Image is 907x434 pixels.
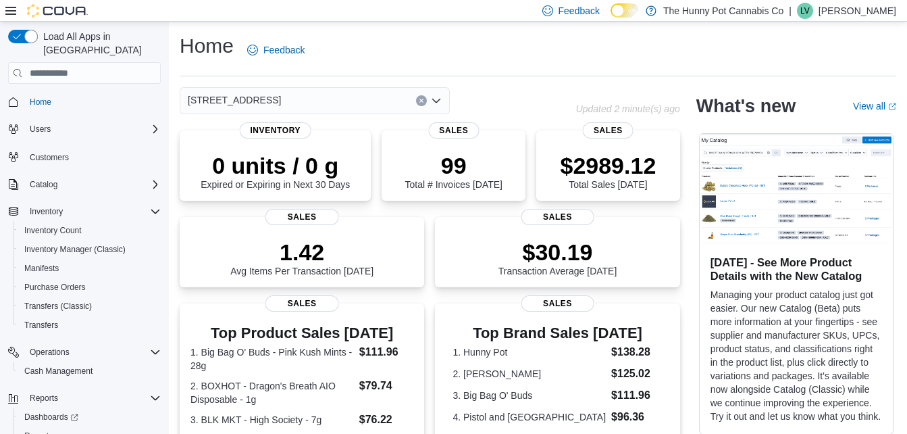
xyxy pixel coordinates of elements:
[38,30,161,57] span: Load All Apps in [GEOGRAPHIC_DATA]
[452,410,606,424] dt: 4. Pistol and [GEOGRAPHIC_DATA]
[576,103,680,114] p: Updated 2 minute(s) ago
[428,122,479,139] span: Sales
[611,344,663,360] dd: $138.28
[498,239,617,276] div: Transaction Average [DATE]
[3,120,166,139] button: Users
[24,94,57,110] a: Home
[3,175,166,194] button: Catalog
[263,43,305,57] span: Feedback
[19,317,63,333] a: Transfers
[19,363,161,379] span: Cash Management
[3,92,166,112] button: Home
[19,279,91,295] a: Purchase Orders
[239,122,311,139] span: Inventory
[201,152,350,179] p: 0 units / 0 g
[14,278,166,297] button: Purchase Orders
[663,3,783,19] p: The Hunny Pot Cannabis Co
[19,298,97,314] a: Transfers (Classic)
[19,409,161,425] span: Dashboards
[24,203,161,220] span: Inventory
[24,225,82,236] span: Inventory Count
[19,222,87,239] a: Inventory Count
[24,301,92,312] span: Transfers (Classic)
[30,206,63,217] span: Inventory
[24,176,63,193] button: Catalog
[30,124,51,135] span: Users
[19,241,161,258] span: Inventory Manager (Classic)
[230,239,373,276] div: Avg Items Per Transaction [DATE]
[560,152,656,179] p: $2989.12
[24,93,161,110] span: Home
[27,4,88,18] img: Cova
[24,244,126,255] span: Inventory Manager (Classic)
[24,176,161,193] span: Catalog
[416,95,427,106] button: Clear input
[359,412,414,428] dd: $76.22
[853,101,896,112] a: View allExternal link
[710,256,882,283] h3: [DATE] - See More Product Details with the New Catalog
[24,320,58,331] span: Transfers
[452,325,662,341] h3: Top Brand Sales [DATE]
[19,241,131,258] a: Inventory Manager (Classic)
[819,3,896,19] p: [PERSON_NAME]
[24,121,56,137] button: Users
[405,152,502,179] p: 99
[800,3,810,19] span: LV
[24,366,93,377] span: Cash Management
[452,367,606,381] dt: 2. [PERSON_NAME]
[521,295,594,312] span: Sales
[611,409,663,425] dd: $96.36
[230,239,373,266] p: 1.42
[24,344,161,360] span: Operations
[559,4,600,18] span: Feedback
[19,317,161,333] span: Transfers
[190,379,354,406] dt: 2. BOXHOT - Dragon's Breath AIO Disposable - 1g
[14,408,166,427] a: Dashboards
[24,390,63,406] button: Reports
[30,97,51,107] span: Home
[19,260,64,276] a: Manifests
[19,279,161,295] span: Purchase Orders
[190,413,354,427] dt: 3. BLK MKT - High Society - 7g
[3,147,166,166] button: Customers
[3,202,166,221] button: Inventory
[24,148,161,165] span: Customers
[452,345,606,359] dt: 1. Hunny Pot
[30,179,57,190] span: Catalog
[14,362,166,381] button: Cash Management
[431,95,442,106] button: Open list of options
[242,37,310,64] a: Feedback
[265,295,339,312] span: Sales
[19,363,98,379] a: Cash Management
[359,378,414,394] dd: $79.74
[24,263,59,274] span: Manifests
[696,95,796,117] h2: What's new
[521,209,594,225] span: Sales
[24,121,161,137] span: Users
[14,240,166,259] button: Inventory Manager (Classic)
[888,103,896,111] svg: External link
[14,316,166,335] button: Transfers
[24,203,68,220] button: Inventory
[3,343,166,362] button: Operations
[14,297,166,316] button: Transfers (Classic)
[359,344,414,360] dd: $111.96
[188,92,281,108] span: [STREET_ADDRESS]
[19,260,161,276] span: Manifests
[560,152,656,190] div: Total Sales [DATE]
[14,259,166,278] button: Manifests
[30,152,69,163] span: Customers
[24,412,78,423] span: Dashboards
[710,288,882,423] p: Managing your product catalog just got easier. Our new Catalog (Beta) puts more information at yo...
[30,393,58,404] span: Reports
[611,387,663,404] dd: $111.96
[201,152,350,190] div: Expired or Expiring in Next 30 Days
[190,325,413,341] h3: Top Product Sales [DATE]
[3,389,166,408] button: Reports
[14,221,166,240] button: Inventory Count
[24,390,161,406] span: Reports
[611,3,639,18] input: Dark Mode
[452,389,606,402] dt: 3. Big Bag O' Buds
[19,298,161,314] span: Transfers (Classic)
